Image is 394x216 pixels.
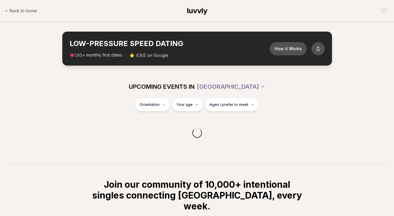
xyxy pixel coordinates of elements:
h2: Join our community of 10,000+ intentional singles connecting [GEOGRAPHIC_DATA], every week. [91,179,303,211]
h2: LOW-PRESSURE SPEED DATING [70,39,270,48]
span: ⭐ 4.9/5 on Google [129,52,168,58]
button: Your age [172,98,203,111]
span: 192 [75,53,82,58]
button: How it Works [270,42,307,55]
span: UPCOMING EVENTS IN [129,82,194,91]
span: Back to home [10,8,37,14]
button: Orientation [135,98,170,111]
button: Open menu [378,6,389,15]
button: [GEOGRAPHIC_DATA] [197,80,265,93]
span: 💗 + monthly first dates [70,52,122,58]
span: Your age [176,102,193,107]
a: luvvly [187,6,207,16]
span: luvvly [187,6,207,15]
span: Orientation [140,102,160,107]
span: Ages I prefer to meet [209,102,248,107]
button: Ages I prefer to meet [205,98,259,111]
a: Back to home [5,5,37,17]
